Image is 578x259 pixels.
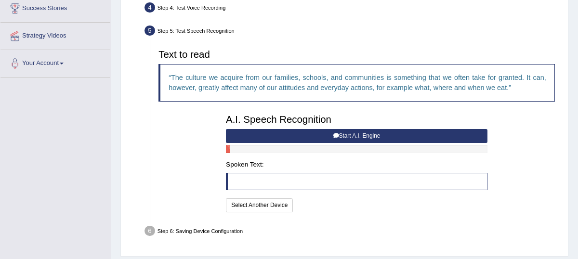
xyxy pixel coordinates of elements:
[141,23,565,41] div: Step 5: Test Speech Recognition
[226,129,487,143] button: Start A.I. Engine
[226,114,487,125] h3: A.I. Speech Recognition
[226,198,293,212] button: Select Another Device
[0,50,110,74] a: Your Account
[158,49,555,60] h3: Text to read
[141,223,565,241] div: Step 6: Saving Device Configuration
[0,23,110,47] a: Strategy Videos
[226,161,487,168] h4: Spoken Text:
[169,74,546,91] q: The culture we acquire from our families, schools, and communities is something that we often tak...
